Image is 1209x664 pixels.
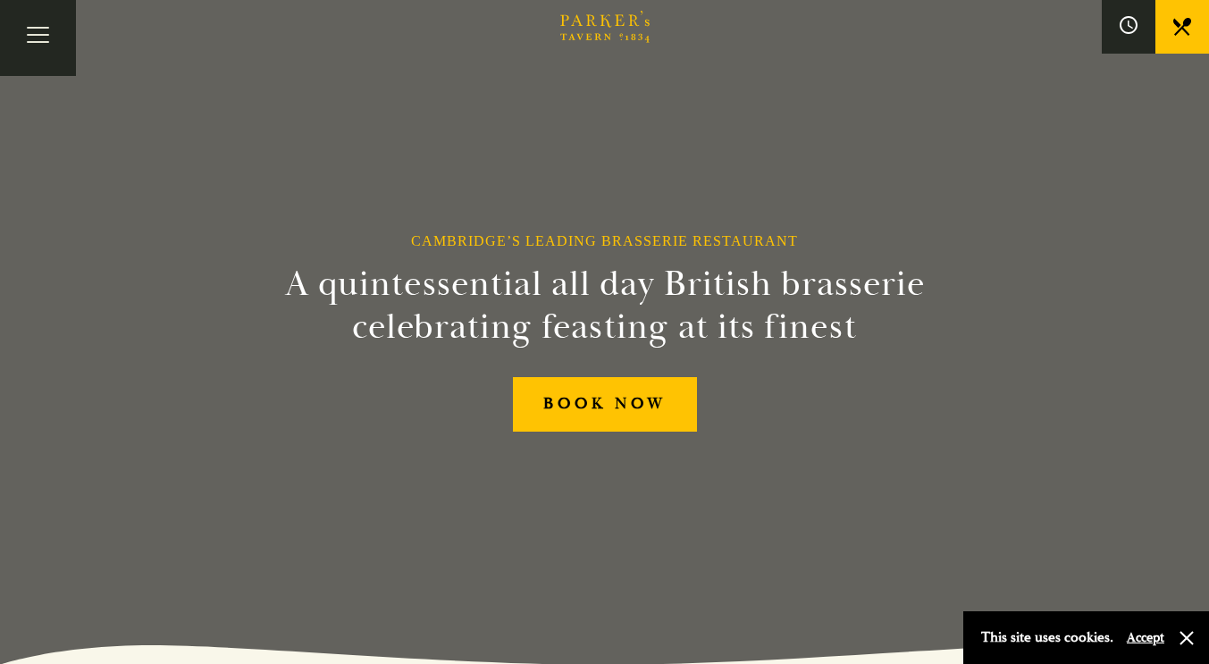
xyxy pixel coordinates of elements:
button: Close and accept [1178,629,1196,647]
button: Accept [1127,629,1164,646]
a: BOOK NOW [513,377,697,432]
h2: A quintessential all day British brasserie celebrating feasting at its finest [197,263,1012,349]
p: This site uses cookies. [981,625,1113,651]
h1: Cambridge’s Leading Brasserie Restaurant [411,232,798,249]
